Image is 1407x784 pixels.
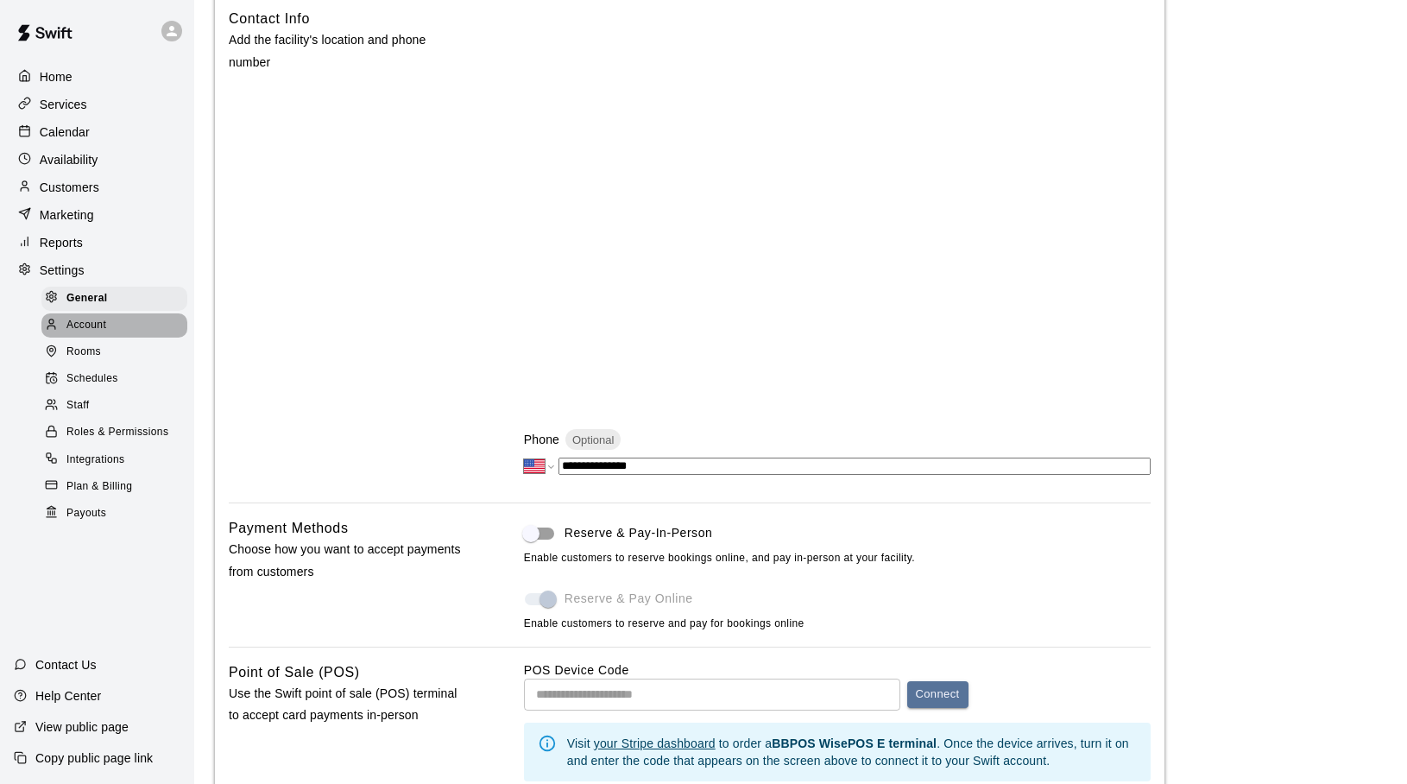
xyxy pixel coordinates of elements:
[41,502,187,526] div: Payouts
[40,68,73,85] p: Home
[41,473,194,500] a: Plan & Billing
[41,339,194,366] a: Rooms
[41,420,194,446] a: Roles & Permissions
[41,287,187,311] div: General
[41,285,194,312] a: General
[229,683,469,726] p: Use the Swift point of sale (POS) terminal to accept card payments in-person
[41,420,187,445] div: Roles & Permissions
[229,29,469,73] p: Add the facility's location and phone number
[567,728,1137,776] div: Visit to order a . Once the device arrives, turn it on and enter the code that appears on the scr...
[66,505,106,522] span: Payouts
[35,687,101,705] p: Help Center
[66,317,106,334] span: Account
[66,397,89,414] span: Staff
[41,448,187,472] div: Integrations
[41,394,187,418] div: Staff
[521,4,1154,406] iframe: Secure address input frame
[594,737,716,750] a: your Stripe dashboard
[41,366,194,393] a: Schedules
[907,681,968,708] button: Connect
[66,290,108,307] span: General
[41,393,194,420] a: Staff
[41,446,194,473] a: Integrations
[14,119,180,145] a: Calendar
[14,230,180,256] a: Reports
[40,123,90,141] p: Calendar
[35,749,153,767] p: Copy public page link
[40,96,87,113] p: Services
[40,234,83,251] p: Reports
[41,313,187,338] div: Account
[66,478,132,496] span: Plan & Billing
[565,590,693,608] span: Reserve & Pay Online
[524,550,1151,567] span: Enable customers to reserve bookings online, and pay in-person at your facility.
[14,202,180,228] a: Marketing
[40,151,98,168] p: Availability
[35,718,129,736] p: View public page
[14,257,180,283] a: Settings
[772,737,937,750] b: BBPOS WisePOS E terminal
[66,344,101,361] span: Rooms
[40,206,94,224] p: Marketing
[66,424,168,441] span: Roles & Permissions
[41,475,187,499] div: Plan & Billing
[229,8,310,30] h6: Contact Info
[41,500,194,527] a: Payouts
[41,340,187,364] div: Rooms
[40,262,85,279] p: Settings
[565,524,713,542] span: Reserve & Pay-In-Person
[229,661,360,684] h6: Point of Sale (POS)
[14,147,180,173] a: Availability
[41,367,187,391] div: Schedules
[14,92,180,117] a: Services
[41,312,194,338] a: Account
[35,656,97,673] p: Contact Us
[66,370,118,388] span: Schedules
[66,452,125,469] span: Integrations
[14,64,180,90] a: Home
[40,179,99,196] p: Customers
[229,539,469,582] p: Choose how you want to accept payments from customers
[524,431,559,448] p: Phone
[565,433,621,446] span: Optional
[14,174,180,200] a: Customers
[524,617,804,629] span: Enable customers to reserve and pay for bookings online
[229,517,349,540] h6: Payment Methods
[524,663,629,677] label: POS Device Code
